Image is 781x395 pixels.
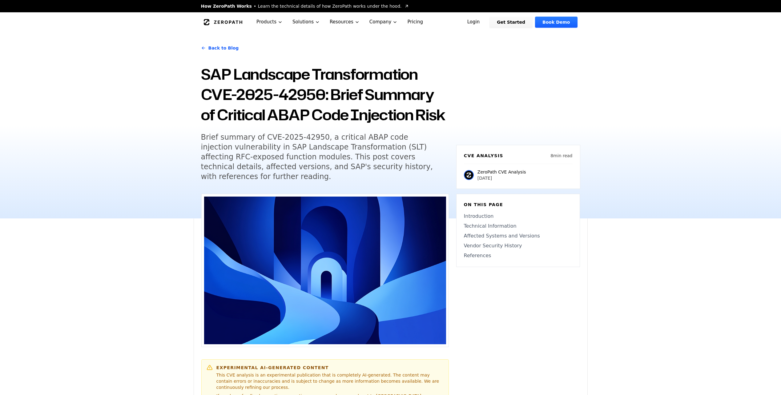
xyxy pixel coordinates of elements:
h6: CVE Analysis [464,153,503,159]
p: 8 min read [550,153,572,159]
a: References [464,252,572,259]
a: Get Started [489,17,533,28]
button: Products [252,12,288,32]
a: Login [460,17,487,28]
a: Back to Blog [201,39,239,57]
p: [DATE] [477,175,526,181]
a: Introduction [464,213,572,220]
nav: Global [194,12,588,32]
a: Affected Systems and Versions [464,232,572,240]
h6: On this page [464,201,572,208]
h6: Experimental AI-Generated Content [216,365,444,371]
a: Book Demo [535,17,577,28]
a: Technical Information [464,222,572,230]
a: Pricing [402,12,428,32]
a: Vendor Security History [464,242,572,249]
h5: Brief summary of CVE-2025-42950, a critical ABAP code injection vulnerability in SAP Landscape Tr... [201,132,437,182]
span: How ZeroPath Works [201,3,252,9]
button: Solutions [288,12,325,32]
img: ZeroPath CVE Analysis [464,170,474,180]
img: SAP Landscape Transformation CVE-2025-42950: Brief Summary of Critical ABAP Code Injection Risk [204,197,446,344]
p: This CVE analysis is an experimental publication that is completely AI-generated. The content may... [216,372,444,390]
button: Resources [325,12,364,32]
span: Learn the technical details of how ZeroPath works under the hood. [258,3,402,9]
h1: SAP Landscape Transformation CVE-2025-42950: Brief Summary of Critical ABAP Code Injection Risk [201,64,449,125]
a: How ZeroPath WorksLearn the technical details of how ZeroPath works under the hood. [201,3,409,9]
p: ZeroPath CVE Analysis [477,169,526,175]
button: Company [364,12,403,32]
